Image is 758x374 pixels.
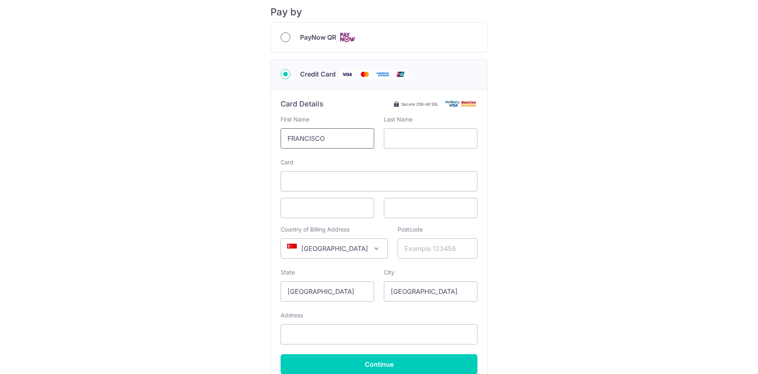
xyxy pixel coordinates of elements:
[281,69,477,79] div: Credit Card Visa Mastercard American Express Union Pay
[281,311,303,319] label: Address
[300,32,336,42] span: PayNow QR
[445,100,477,107] img: Card secure
[281,239,388,258] span: Singapore
[398,225,423,234] label: Postcode
[281,158,294,166] label: Card
[281,115,309,123] label: First Name
[339,69,355,79] img: Visa
[281,225,349,234] label: Country of Billing Address
[375,69,391,79] img: American Express
[281,238,388,259] span: Singapore
[391,203,471,213] iframe: Secure card security code input frame
[300,69,336,79] span: Credit Card
[384,268,394,276] label: City
[287,176,471,186] iframe: Secure card number input frame
[339,32,356,42] img: Cards logo
[384,115,413,123] label: Last Name
[281,32,477,42] div: PayNow QR Cards logo
[401,101,439,107] span: Secure 256-bit SSL
[357,69,373,79] img: Mastercard
[392,69,409,79] img: Union Pay
[287,203,367,213] iframe: Secure card expiration date input frame
[281,99,324,109] h6: Card Details
[398,238,477,259] input: Example 123456
[281,268,295,276] label: State
[270,6,488,18] h5: Pay by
